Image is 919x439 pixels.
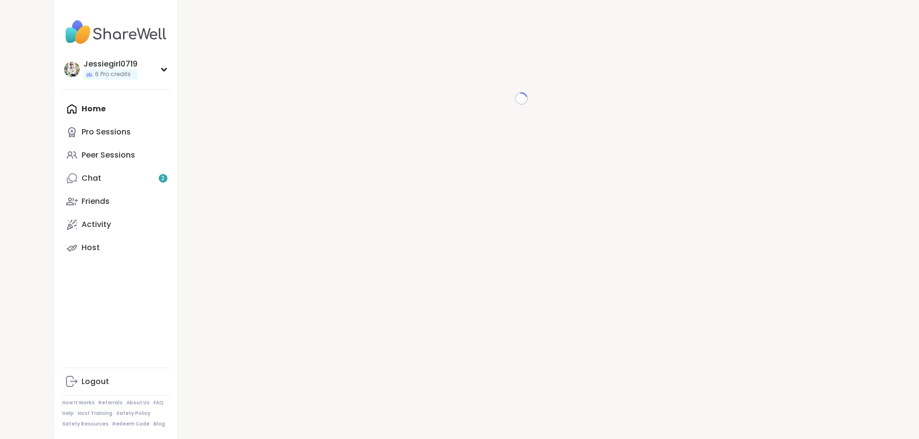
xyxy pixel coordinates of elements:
a: Host [62,236,170,259]
a: Host Training [78,410,112,417]
div: Logout [82,376,109,387]
span: 6 Pro credits [95,70,131,79]
a: Activity [62,213,170,236]
a: Friends [62,190,170,213]
div: Jessiegirl0719 [83,59,137,69]
div: Activity [82,219,111,230]
a: About Us [126,399,150,406]
a: Chat2 [62,167,170,190]
a: Referrals [98,399,123,406]
a: Safety Policy [116,410,151,417]
a: Redeem Code [112,421,150,427]
div: Host [82,242,100,253]
div: Friends [82,196,110,207]
a: How It Works [62,399,95,406]
a: FAQ [153,399,164,406]
img: ShareWell Nav Logo [62,15,170,49]
a: Pro Sessions [62,120,170,144]
div: Pro Sessions [82,127,131,137]
div: Peer Sessions [82,150,135,160]
span: 2 [161,174,165,183]
a: Peer Sessions [62,144,170,167]
a: Blog [153,421,165,427]
a: Help [62,410,74,417]
a: Logout [62,370,170,393]
div: Chat [82,173,101,184]
a: Safety Resources [62,421,109,427]
img: Jessiegirl0719 [64,62,80,77]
